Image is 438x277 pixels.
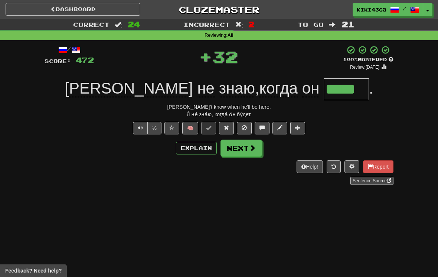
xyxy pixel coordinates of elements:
button: Ignore sentence (alt+i) [237,122,252,134]
span: 2 [248,20,255,29]
button: Favorite sentence (alt+f) [164,122,179,134]
a: kiki4365 / [353,3,423,16]
span: . [369,79,373,97]
span: 100 % [343,56,358,62]
span: Score: [45,58,71,64]
button: Discuss sentence (alt+u) [255,122,269,134]
button: Report [363,160,393,173]
button: Next [220,140,262,157]
span: : [329,22,337,28]
div: [PERSON_NAME]'t know when he'll be here. [45,103,393,111]
div: Mastered [343,56,393,63]
span: Incorrect [183,21,230,28]
span: To go [298,21,324,28]
span: знаю [219,79,255,97]
span: 21 [342,20,354,29]
span: 24 [128,20,140,29]
a: Dashboard [6,3,140,16]
span: [PERSON_NAME] [65,79,193,97]
button: Reset to 0% Mastered (alt+r) [219,122,234,134]
a: Clozemaster [151,3,286,16]
button: Add to collection (alt+a) [290,122,305,134]
div: Я́ не́ зна́ю, когда́ о́н бу́дет. [45,111,393,118]
span: Open feedback widget [5,267,62,274]
span: : [115,22,123,28]
span: Correct [73,21,109,28]
span: он [302,79,320,97]
div: Text-to-speech controls [131,122,161,134]
span: + [199,45,212,68]
span: : [235,22,243,28]
span: не [197,79,215,97]
button: Play sentence audio (ctl+space) [133,122,148,134]
span: 32 [212,47,238,66]
span: / [403,6,406,11]
button: Set this sentence to 100% Mastered (alt+m) [201,122,216,134]
a: Sentence Source [350,177,393,185]
button: Explain [176,142,217,154]
span: когда [259,79,298,97]
button: Help! [297,160,323,173]
button: Edit sentence (alt+d) [272,122,287,134]
small: Review: [DATE] [350,65,380,70]
div: / [45,45,94,55]
button: Round history (alt+y) [327,160,341,173]
span: , [65,79,324,97]
span: 472 [76,55,94,65]
button: ½ [147,122,161,134]
strong: All [228,33,233,38]
button: 🧠 [182,122,198,134]
span: kiki4365 [357,6,386,13]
